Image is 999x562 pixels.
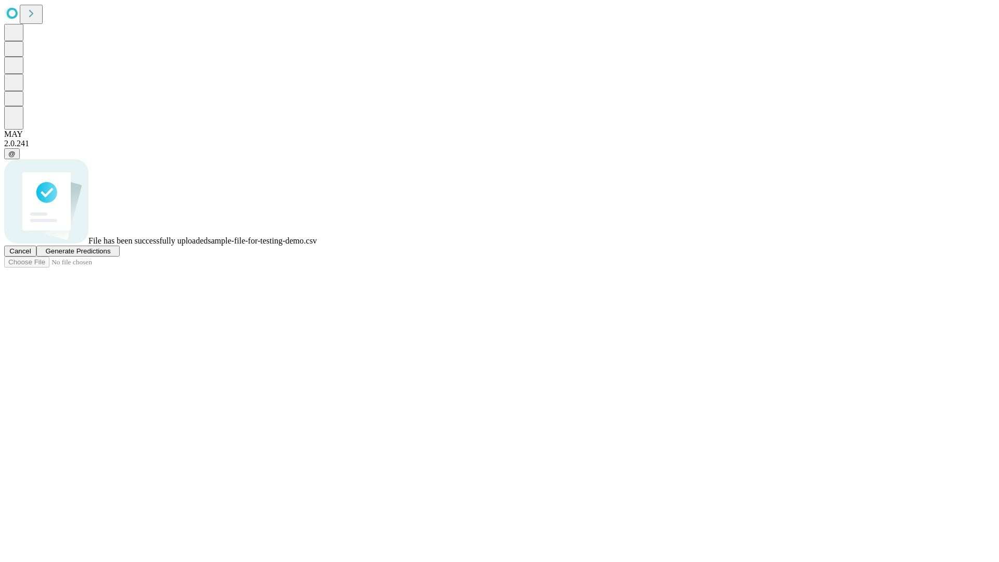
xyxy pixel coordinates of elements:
span: Generate Predictions [45,247,110,255]
span: @ [8,150,16,158]
span: sample-file-for-testing-demo.csv [208,236,317,245]
div: 2.0.241 [4,139,995,148]
button: Generate Predictions [36,246,120,257]
span: Cancel [9,247,31,255]
div: MAY [4,130,995,139]
button: @ [4,148,20,159]
span: File has been successfully uploaded [88,236,208,245]
button: Cancel [4,246,36,257]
